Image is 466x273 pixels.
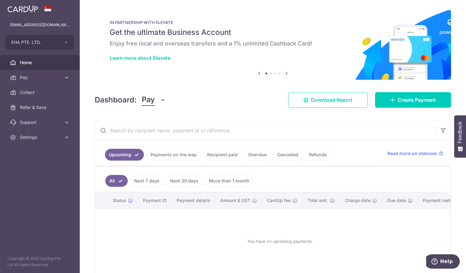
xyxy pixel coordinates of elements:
span: Create Payment [398,96,436,104]
a: More than 1 month [205,175,254,187]
th: Payment method [418,192,465,209]
span: Amount & GST [220,197,250,204]
span: Due date [387,197,406,204]
a: Learn more about Elevate [110,55,170,61]
button: EHA PTE. LTD. [6,35,74,50]
p: [EMAIL_ADDRESS][DOMAIN_NAME] [10,22,70,28]
span: CardUp fee [267,197,291,204]
div: You have no upcoming payments. [103,214,458,269]
span: EHA PTE. LTD. [11,39,57,45]
a: All [105,175,128,187]
a: Overdue [244,149,271,161]
a: Read more on statuses [388,150,443,157]
input: Search by recipient name, payment id or reference [95,120,436,140]
a: Cancelled [273,149,302,161]
p: IN PARTNERSHIP WITH ELEVATE [110,20,436,25]
a: Recipient paid [203,149,242,161]
img: CardUp [7,5,38,12]
span: Charge date [345,197,370,204]
button: Pay [142,94,166,106]
a: Refunds [305,149,331,161]
img: Renovation banner [95,10,451,80]
span: Status [113,197,126,204]
span: Pay [142,94,155,106]
span: Feedback [457,121,463,143]
span: Total amt. [307,197,328,204]
span: Home [20,59,61,66]
a: Upcoming [105,149,144,161]
span: Read more on statuses [388,150,437,157]
th: Payment details [172,192,215,209]
a: Payments on the way [146,149,201,161]
th: Payment ID [138,192,172,209]
h5: Get the ultimate Business Account [110,27,436,37]
a: Next 30 days [166,175,202,187]
iframe: Opens a widget where you can find more information [426,254,460,270]
a: Download Report [288,92,368,108]
span: Settings [20,134,61,140]
span: Refer & Save [20,104,61,111]
a: Next 7 days [130,175,164,187]
h4: Dashboard: [95,94,137,106]
button: Feedback - Show survey [454,115,466,158]
span: Download Report [311,96,352,104]
h6: Enjoy free local and overseas transfers and a 1% unlimited Cashback Card! [110,40,436,47]
span: Pay [20,74,61,81]
span: Collect [20,89,61,96]
span: Support [20,119,61,125]
a: Create Payment [375,92,451,108]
